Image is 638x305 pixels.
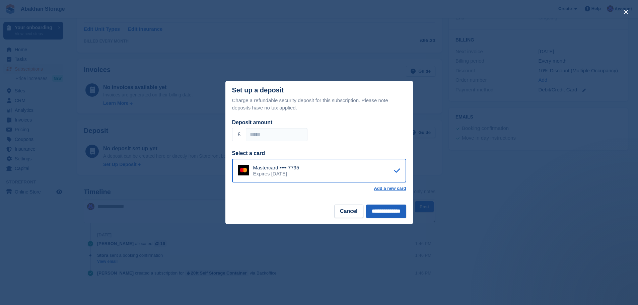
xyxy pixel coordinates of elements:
[253,165,299,171] div: Mastercard •••• 7795
[374,186,406,191] a: Add a new card
[238,165,249,175] img: Mastercard Logo
[232,120,273,125] label: Deposit amount
[334,205,363,218] button: Cancel
[232,149,406,157] div: Select a card
[621,7,631,17] button: close
[232,86,284,94] div: Set up a deposit
[253,171,299,177] div: Expires [DATE]
[232,97,406,112] p: Charge a refundable security deposit for this subscription. Please note deposits have no tax appl...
